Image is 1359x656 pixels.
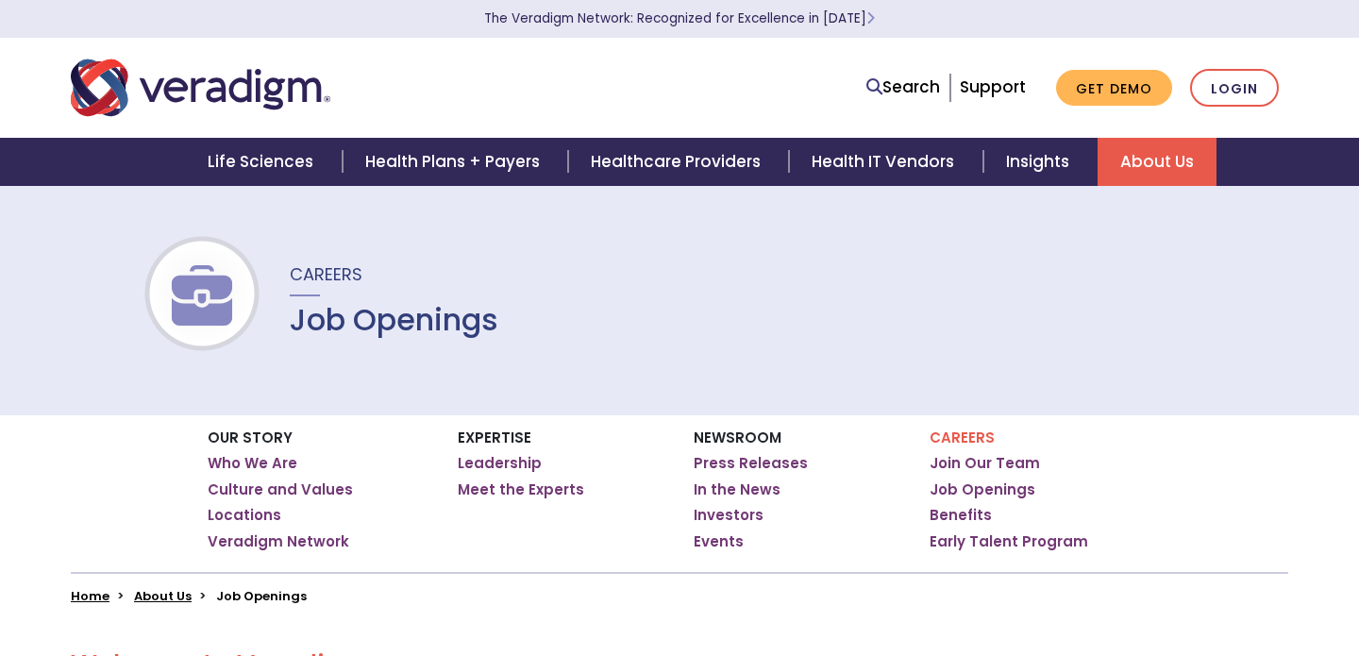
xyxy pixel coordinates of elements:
a: Login [1190,69,1279,108]
a: Early Talent Program [930,532,1088,551]
a: Health Plans + Payers [343,138,568,186]
a: Get Demo [1056,70,1172,107]
a: Join Our Team [930,454,1040,473]
a: Job Openings [930,480,1035,499]
a: Meet the Experts [458,480,584,499]
a: Events [694,532,744,551]
a: Culture and Values [208,480,353,499]
a: About Us [134,587,192,605]
a: In the News [694,480,780,499]
a: About Us [1098,138,1216,186]
a: Press Releases [694,454,808,473]
a: The Veradigm Network: Recognized for Excellence in [DATE]Learn More [484,9,875,27]
a: Leadership [458,454,542,473]
a: Investors [694,506,763,525]
span: Careers [290,262,362,286]
a: Veradigm Network [208,532,349,551]
a: Life Sciences [185,138,342,186]
a: Locations [208,506,281,525]
h1: Job Openings [290,302,498,338]
span: Learn More [866,9,875,27]
a: Who We Are [208,454,297,473]
a: Search [866,75,940,100]
a: Health IT Vendors [789,138,982,186]
a: Insights [983,138,1098,186]
a: Support [960,76,1026,98]
a: Benefits [930,506,992,525]
img: Veradigm logo [71,57,330,119]
a: Home [71,587,109,605]
a: Healthcare Providers [568,138,789,186]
